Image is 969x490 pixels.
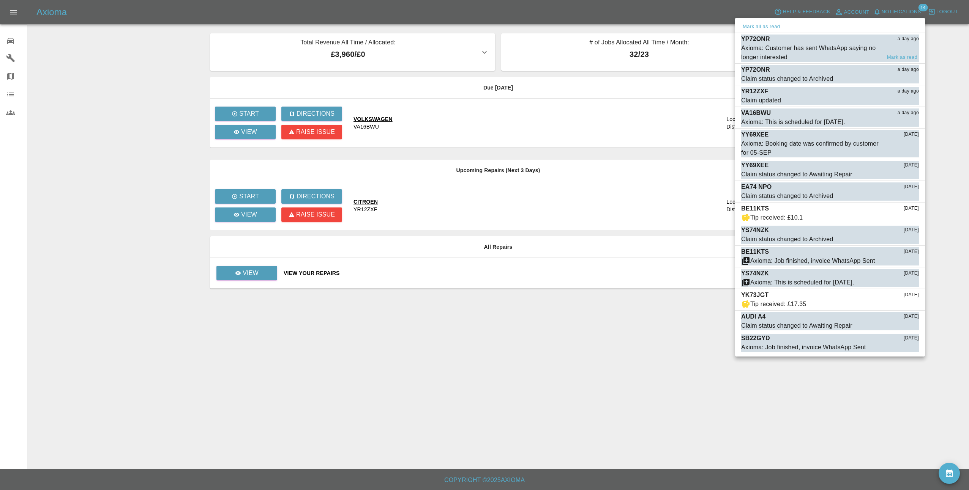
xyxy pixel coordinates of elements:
div: Claim status changed to Archived [741,235,833,244]
p: VA16BWU [741,108,771,118]
div: Claim status changed to Archived [741,192,833,201]
div: Axioma: Job finished, invoice WhatsApp Sent [750,256,875,265]
span: [DATE] [904,183,919,191]
button: Mark all as read [741,22,781,31]
span: [DATE] [904,248,919,256]
span: a day ago [898,109,919,117]
div: Axioma: This is scheduled for [DATE]. [750,278,854,287]
p: YY69XEE [741,161,769,170]
div: Claim updated [741,96,781,105]
button: Mark as read [885,53,919,62]
span: [DATE] [904,313,919,320]
span: [DATE] [904,291,919,299]
p: AUDI A4 [741,312,765,321]
span: [DATE] [904,131,919,138]
span: a day ago [898,35,919,43]
p: YY69XEE [741,130,769,139]
span: [DATE] [904,205,919,212]
p: BE11KTS [741,204,769,213]
p: SB22GYD [741,334,770,343]
div: Tip received: £10.1 [750,213,803,222]
div: Axioma: Job finished, invoice WhatsApp Sent [741,343,866,352]
div: Claim status changed to Archived [741,74,833,83]
p: YR12ZXF [741,87,768,96]
p: YS74NZK [741,269,769,278]
div: Claim status changed to Awaiting Repair [741,321,852,330]
div: Claim status changed to Awaiting Repair [741,170,852,179]
span: a day ago [898,88,919,95]
p: YP72ONR [741,65,770,74]
span: [DATE] [904,335,919,342]
span: [DATE] [904,226,919,234]
p: BE11KTS [741,247,769,256]
p: EA74 NPO [741,182,772,192]
div: Axioma: This is scheduled for [DATE]. [741,118,845,127]
div: Tip received: £17.35 [750,300,806,309]
span: a day ago [898,66,919,74]
p: YS74NZK [741,226,769,235]
p: YP72ONR [741,35,770,44]
div: Axioma: Booking date was confirmed by customer for 05-SEP [741,139,881,157]
div: Axioma: Customer has sent WhatsApp saying no longer interested [741,44,881,62]
span: [DATE] [904,270,919,277]
p: YK73JGT [741,291,769,300]
span: [DATE] [904,162,919,169]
